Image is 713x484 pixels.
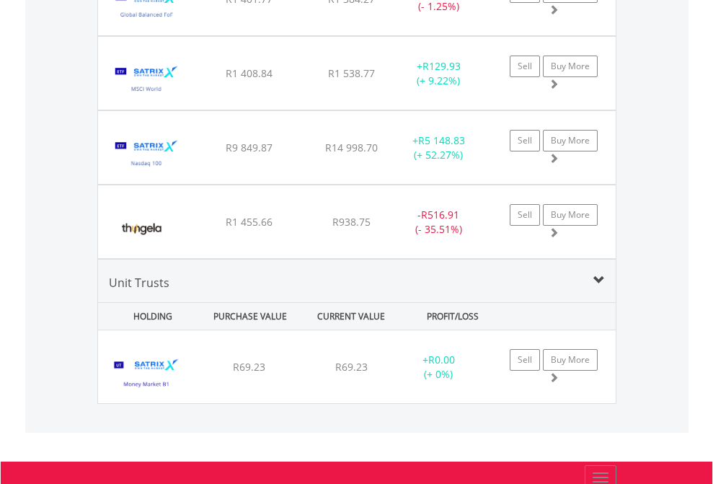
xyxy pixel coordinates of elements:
a: Buy More [543,56,598,77]
img: UT.ZA.STXB1.png [105,348,188,400]
div: PROFIT/LOSS [404,303,502,330]
div: + (+ 52.27%) [394,133,484,162]
a: Buy More [543,204,598,226]
a: Sell [510,130,540,151]
span: R516.91 [421,208,459,221]
a: Buy More [543,130,598,151]
span: R1 538.77 [328,66,375,80]
div: PURCHASE VALUE [201,303,299,330]
span: R1 455.66 [226,215,273,229]
img: EQU.ZA.STXWDM.png [105,55,188,106]
div: HOLDING [99,303,198,330]
div: + (+ 9.22%) [394,59,484,88]
span: R69.23 [233,360,265,374]
div: + (+ 0%) [394,353,484,382]
span: R9 849.87 [226,141,273,154]
span: R5 148.83 [418,133,465,147]
div: CURRENT VALUE [302,303,400,330]
img: EQU.ZA.STXNDQ.png [105,129,188,180]
a: Sell [510,56,540,77]
span: R1 408.84 [226,66,273,80]
div: - (- 35.51%) [394,208,484,237]
span: R129.93 [422,59,461,73]
span: R938.75 [332,215,371,229]
span: Unit Trusts [109,275,169,291]
span: R14 998.70 [325,141,378,154]
span: R69.23 [335,360,368,374]
a: Buy More [543,349,598,371]
a: Sell [510,204,540,226]
a: Sell [510,349,540,371]
img: EQU.ZA.TGA.png [105,203,178,255]
span: R0.00 [428,353,455,366]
